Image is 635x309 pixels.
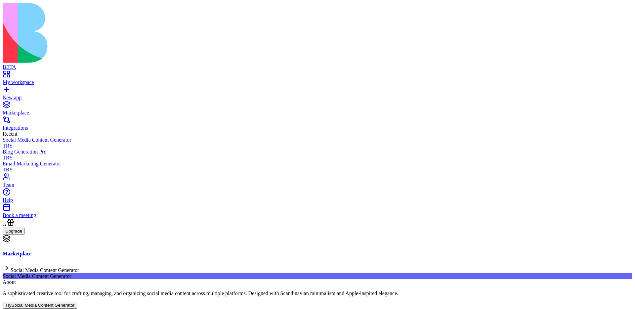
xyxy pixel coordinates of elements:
div: Book a meeting [3,212,632,218]
p: A sophisticated creative tool for crafting, managing, and organizing social media content across ... [3,290,632,296]
div: Team [3,182,632,188]
div: New app [3,95,632,101]
div: Blog Generation Pro [3,149,632,155]
div: TRY [3,167,632,173]
div: My workspace [3,79,632,85]
button: Upgrade [3,228,25,235]
span: A [3,222,7,227]
div: TRY [3,155,632,161]
a: Book a meeting [3,206,632,218]
a: BETA [3,58,632,70]
div: Email Marketing Generator [3,161,632,167]
a: Marketplace [3,104,632,116]
div: Social Media Content Generator [3,273,632,279]
div: Social Media Content Generator [3,264,632,273]
a: Blog Generation ProTRY [3,149,632,161]
a: Email Marketing GeneratorTRY [3,161,632,173]
img: logo [3,3,269,63]
a: Upgrade [3,228,25,234]
a: Help [3,191,632,203]
div: Social Media Content Generator [3,137,632,143]
div: TRY [3,143,632,149]
a: Team [3,176,632,188]
a: My workspace [3,73,632,85]
a: Integrations [3,119,632,131]
div: BETA [3,64,632,70]
a: Social Media Content GeneratorTRY [3,137,632,149]
div: Marketplace [3,110,632,116]
a: Marketplace [3,251,632,257]
span: Recent [3,131,17,137]
div: Help [3,197,632,203]
button: TrySocial Media Content Generator [3,302,77,309]
div: Integrations [3,125,632,131]
a: New app [3,89,632,101]
div: About [3,279,632,285]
